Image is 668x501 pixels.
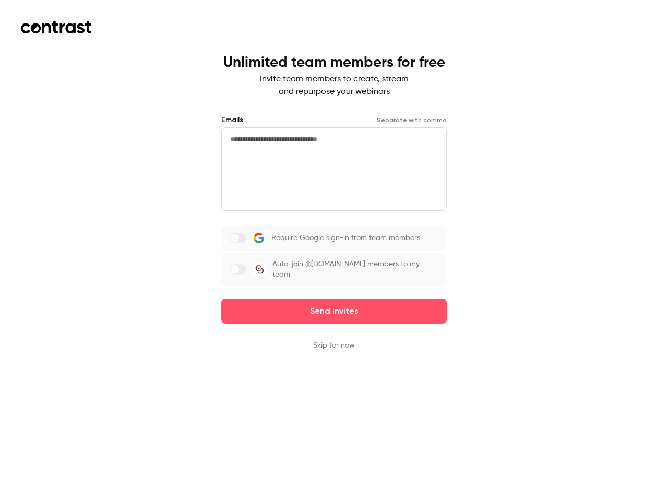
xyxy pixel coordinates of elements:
h1: Unlimited team members for free [223,54,445,71]
button: Skip for now [313,340,355,351]
img: Chazin [253,263,266,276]
button: Send invites [221,299,447,324]
label: Emails [221,115,243,125]
label: Auto-join @[DOMAIN_NAME] members to my team [221,253,447,286]
p: Invite team members to create, stream and repurpose your webinars [223,73,445,98]
p: Separate with comma [377,116,447,124]
label: Require Google sign-in from team members [221,225,447,250]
